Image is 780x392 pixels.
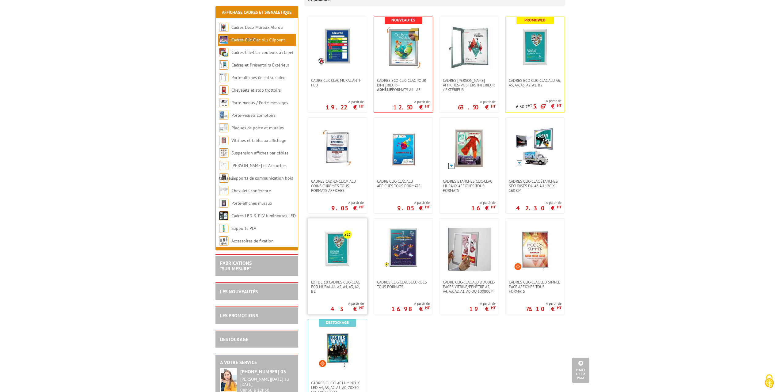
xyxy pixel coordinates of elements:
a: Affichage Cadres et Signalétique [222,10,291,15]
span: Cadres Clic-Clac Étanches Sécurisés du A3 au 120 x 160 cm [509,179,561,193]
p: 42.30 € [516,206,561,210]
a: Cadres Clic-Clac Étanches Sécurisés du A3 au 120 x 160 cm [506,179,565,193]
img: Accessoires de fixation [219,236,228,245]
a: Chevalets conférence [231,188,271,193]
span: Cadres Eco Clic-Clac alu A6, A5, A4, A3, A2, A1, B2 [509,78,561,87]
span: Cadres [PERSON_NAME] affiches-posters intérieur / extérieur [443,78,496,92]
span: A partir de [397,200,430,205]
a: Haut de la page [572,358,589,383]
sup: HT [425,305,430,310]
span: A partir de [391,301,430,306]
p: 12.50 € [393,105,430,109]
a: Cadres Clic-Clac LED simple face affiches tous formats [506,280,565,294]
a: Cadres Deco Muraux Alu ou [GEOGRAPHIC_DATA] [219,25,283,43]
img: Cadres vitrines affiches-posters intérieur / extérieur [448,26,491,69]
a: Cadre Clic-Clac Alu affiches tous formats [374,179,433,188]
span: A partir de [331,200,364,205]
span: Cadres Clic-Clac Sécurisés Tous formats [377,280,430,289]
img: Cadres Clic-Clac Sécurisés Tous formats [383,228,423,268]
span: Cadres Clic-Clac LED simple face affiches tous formats [509,280,561,294]
a: Plaques de porte et murales [231,125,284,131]
img: Cadres Deco Muraux Alu ou Bois [219,23,228,32]
img: Cadre clic-clac alu double-faces Vitrine/fenêtre A5, A4, A3, A2, A1, A0 ou 60x80cm [448,228,491,271]
span: Cadres Eco Clic-Clac pour l'intérieur - formats A4 - A3 [377,78,430,92]
sup: HT [528,103,532,108]
img: Lot de 10 cadres Clic-Clac Eco mural A6, A5, A4, A3, A2, B2. [316,228,359,271]
a: Porte-affiches muraux [231,200,272,206]
img: Plaques de porte et murales [219,123,228,132]
img: Porte-affiches de sol sur pied [219,73,228,82]
span: Cadre clic-clac alu double-faces Vitrine/fenêtre A5, A4, A3, A2, A1, A0 ou 60x80cm [443,280,496,294]
p: 76.10 € [526,307,561,311]
p: 16.98 € [391,307,430,311]
img: widget-service.jpg [220,368,237,392]
a: [PERSON_NAME] et Accroches tableaux [219,163,287,181]
a: Suspension affiches par câbles [231,150,288,156]
strong: [PHONE_NUMBER] 03 [240,368,286,375]
img: Cookies (fenêtre modale) [762,374,777,389]
a: Porte-visuels comptoirs [231,112,276,118]
p: 5.67 € [533,105,561,108]
a: Cadres Eco Clic-Clac pour l'intérieur -Adhésifformats A4 - A3 [374,78,433,92]
img: Vitrines et tableaux affichage [219,136,228,145]
img: Cadres Etanches Clic-Clac muraux affiches tous formats [448,127,491,170]
p: 6.30 € [516,105,532,109]
a: Vitrines et tableaux affichage [231,138,286,143]
a: Lot de 10 cadres Clic-Clac Eco mural A6, A5, A4, A3, A2, B2. [308,280,367,294]
span: A partir de [516,98,561,103]
sup: HT [425,104,430,109]
div: [PERSON_NAME][DATE] au [DATE] [240,377,294,387]
img: Porte-affiches muraux [219,199,228,208]
p: 9.05 € [331,206,364,210]
span: Lot de 10 cadres Clic-Clac Eco mural A6, A5, A4, A3, A2, B2. [311,280,364,294]
img: Cadres et Présentoirs Extérieur [219,60,228,70]
span: Cadre CLIC CLAC Mural ANTI-FEU [311,78,364,87]
a: Cadres Cadro-Clic® Alu coins chromés tous formats affiches [308,179,367,193]
sup: HT [491,305,496,310]
sup: HT [491,104,496,109]
b: Promoweb [524,17,546,23]
p: 16 € [471,206,496,210]
b: Nouveautés [391,17,415,23]
img: Cadres Clic-Clac LED simple face affiches tous formats [514,228,557,271]
a: Cadres Eco Clic-Clac alu A6, A5, A4, A3, A2, A1, B2 [506,78,565,87]
span: A partir de [469,301,496,306]
span: A partir de [516,200,561,205]
span: A partir de [326,99,364,104]
img: Porte-visuels comptoirs [219,111,228,120]
span: A partir de [471,200,496,205]
a: Cadre CLIC CLAC Mural ANTI-FEU [308,78,367,87]
sup: HT [359,305,364,310]
strong: Adhésif [377,87,392,92]
a: Chevalets et stop trottoirs [231,87,281,93]
sup: HT [359,204,364,210]
a: Accessoires de fixation [231,238,274,244]
a: Cadre clic-clac alu double-faces Vitrine/fenêtre A5, A4, A3, A2, A1, A0 ou 60x80cm [440,280,499,294]
img: Porte-menus / Porte-messages [219,98,228,107]
span: Cadres Cadro-Clic® Alu coins chromés tous formats affiches [311,179,364,193]
a: Cadres Clic-Clac Alu Clippant [231,37,285,43]
sup: HT [425,204,430,210]
a: Cadres et Présentoirs Extérieur [231,62,289,68]
a: FABRICATIONS"Sur Mesure" [220,260,252,272]
img: Cadre Clic-Clac Alu affiches tous formats [382,127,425,170]
sup: HT [491,204,496,210]
p: 19 € [469,307,496,311]
span: Cadres Etanches Clic-Clac muraux affiches tous formats [443,179,496,193]
a: Porte-menus / Porte-messages [231,100,288,105]
a: DESTOCKAGE [220,336,248,342]
sup: HT [557,204,561,210]
a: LES NOUVEAUTÉS [220,288,258,295]
a: Cadres Clic-Clac Sécurisés Tous formats [374,280,433,289]
img: Supports PLV [219,224,228,233]
a: Porte-affiches de sol sur pied [231,75,285,80]
sup: HT [557,103,561,108]
span: Cadre Clic-Clac Alu affiches tous formats [377,179,430,188]
img: Cimaises et Accroches tableaux [219,161,228,170]
p: 43 € [331,307,364,311]
span: A partir de [458,99,496,104]
sup: HT [359,104,364,109]
sup: HT [557,305,561,310]
span: A partir de [393,99,430,104]
a: Cadres Etanches Clic-Clac muraux affiches tous formats [440,179,499,193]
